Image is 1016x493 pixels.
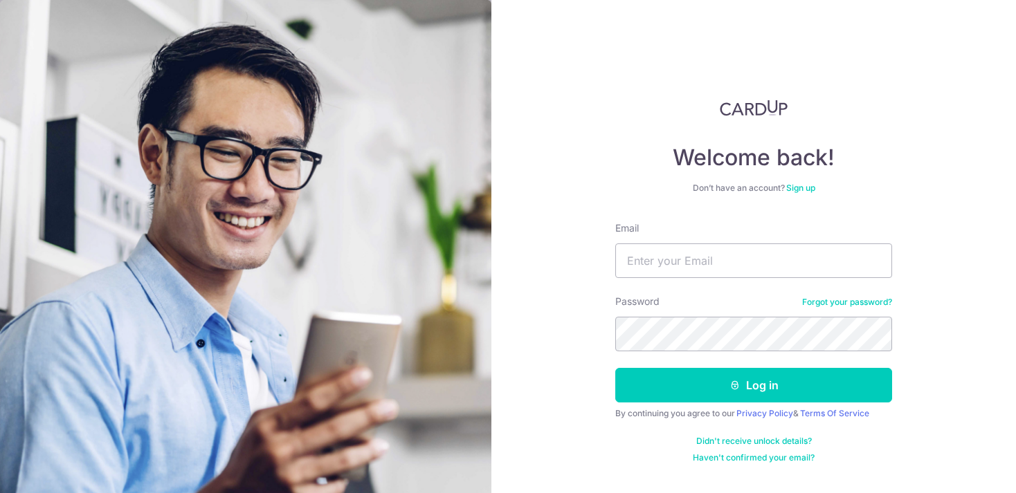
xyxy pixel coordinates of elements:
div: Don’t have an account? [615,183,892,194]
input: Enter your Email [615,243,892,278]
div: By continuing you agree to our & [615,408,892,419]
a: Didn't receive unlock details? [696,436,812,447]
button: Log in [615,368,892,402]
img: CardUp Logo [720,100,788,116]
label: Password [615,295,660,308]
h4: Welcome back! [615,144,892,171]
a: Privacy Policy [736,408,793,418]
a: Terms Of Service [800,408,869,418]
a: Forgot your password? [802,297,892,308]
label: Email [615,221,639,235]
a: Sign up [786,183,815,193]
a: Haven't confirmed your email? [693,452,815,463]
